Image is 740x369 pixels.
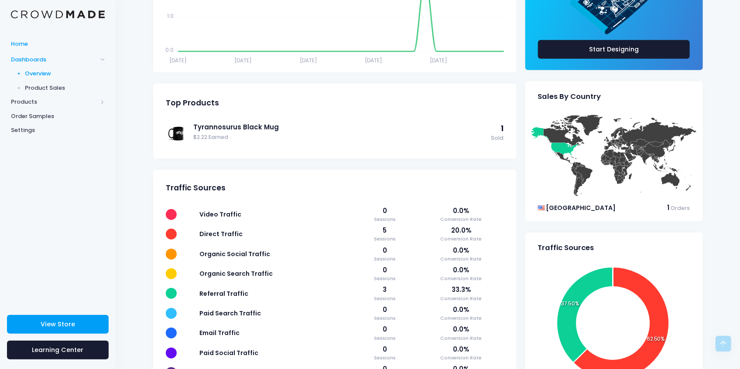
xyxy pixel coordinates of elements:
span: Conversion Rate [419,275,504,282]
span: Sessions [360,235,410,243]
span: 0.0% [419,206,504,216]
a: View Store [7,315,109,334]
span: 20.0% [419,226,504,235]
span: 0.0% [419,265,504,275]
span: Traffic Sources [166,183,226,193]
span: Traffic Sources [538,244,594,252]
span: Sessions [360,354,410,362]
span: 0 [360,246,410,255]
tspan: [DATE] [300,57,317,64]
span: Top Products [166,98,219,108]
a: Tyrannosurus Black Mug [193,122,487,132]
span: Dashboards [11,55,97,64]
span: Conversion Rate [419,216,504,223]
span: Sessions [360,335,410,342]
span: Paid Social Traffic [199,349,258,357]
span: 0.0% [419,246,504,255]
span: 0 [360,345,410,354]
span: Conversion Rate [419,354,504,362]
span: Home [11,40,105,48]
span: Organic Search Traffic [199,269,273,278]
span: Order Samples [11,112,105,121]
span: Products [11,98,97,106]
a: Start Designing [538,40,690,59]
span: 1 [501,123,504,134]
span: Video Traffic [199,210,241,219]
tspan: 0.0 [165,46,174,54]
span: Direct Traffic [199,230,243,238]
span: 0.0% [419,325,504,334]
span: Conversion Rate [419,335,504,342]
span: Conversion Rate [419,295,504,302]
span: Sessions [360,315,410,322]
span: 0 [360,265,410,275]
span: 0.0% [419,305,504,315]
span: Conversion Rate [419,235,504,243]
span: Sold [491,134,504,142]
span: Learning Center [32,345,84,354]
span: 33.3% [419,285,504,295]
span: 0 [360,325,410,334]
span: 0 [360,305,410,315]
span: 1 [667,203,669,212]
span: Conversion Rate [419,315,504,322]
tspan: [DATE] [430,57,448,64]
span: View Store [41,320,75,328]
span: $2.22 Earned [193,133,487,142]
span: Sessions [360,295,410,302]
span: Sales By Country [538,92,601,101]
span: Settings [11,126,105,135]
span: Orders [671,204,690,212]
span: Sessions [360,275,410,282]
tspan: [DATE] [365,57,382,64]
span: Email Traffic [199,328,240,337]
span: Paid Search Traffic [199,309,261,318]
span: 0 [360,206,410,216]
span: Product Sales [25,84,105,92]
span: 3 [360,285,410,295]
span: Sessions [360,216,410,223]
a: Learning Center [7,341,109,359]
span: Referral Traffic [199,289,248,298]
tspan: [DATE] [234,57,252,64]
span: Overview [25,69,105,78]
tspan: [DATE] [169,57,187,64]
span: 5 [360,226,410,235]
tspan: 1.0 [167,12,174,20]
img: Logo [11,10,105,19]
span: [GEOGRAPHIC_DATA] [546,203,616,212]
span: Conversion Rate [419,255,504,263]
span: Sessions [360,255,410,263]
span: Organic Social Traffic [199,250,270,258]
span: 0.0% [419,345,504,354]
